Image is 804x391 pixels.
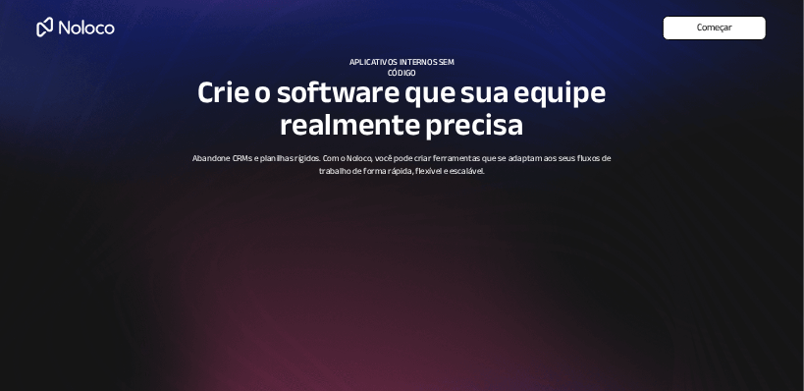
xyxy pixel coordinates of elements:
font: Crie o software que sua equipe realmente precisa [197,64,606,154]
font: Começar [697,18,732,36]
font: APLICATIVOS INTERNOS SEM CÓDIGO [349,54,455,82]
a: Começar [663,16,768,40]
font: Abandone CRMs e planilhas rígidos. Com o Noloco, você pode criar ferramentas que se adaptam aos s... [192,149,612,179]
